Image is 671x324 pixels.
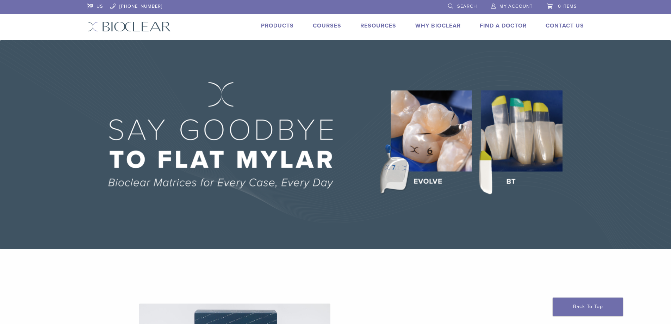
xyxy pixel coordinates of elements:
[558,4,577,9] span: 0 items
[457,4,477,9] span: Search
[415,22,461,29] a: Why Bioclear
[553,298,623,316] a: Back To Top
[546,22,584,29] a: Contact Us
[313,22,341,29] a: Courses
[261,22,294,29] a: Products
[87,22,171,32] img: Bioclear
[480,22,527,29] a: Find A Doctor
[499,4,533,9] span: My Account
[360,22,396,29] a: Resources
